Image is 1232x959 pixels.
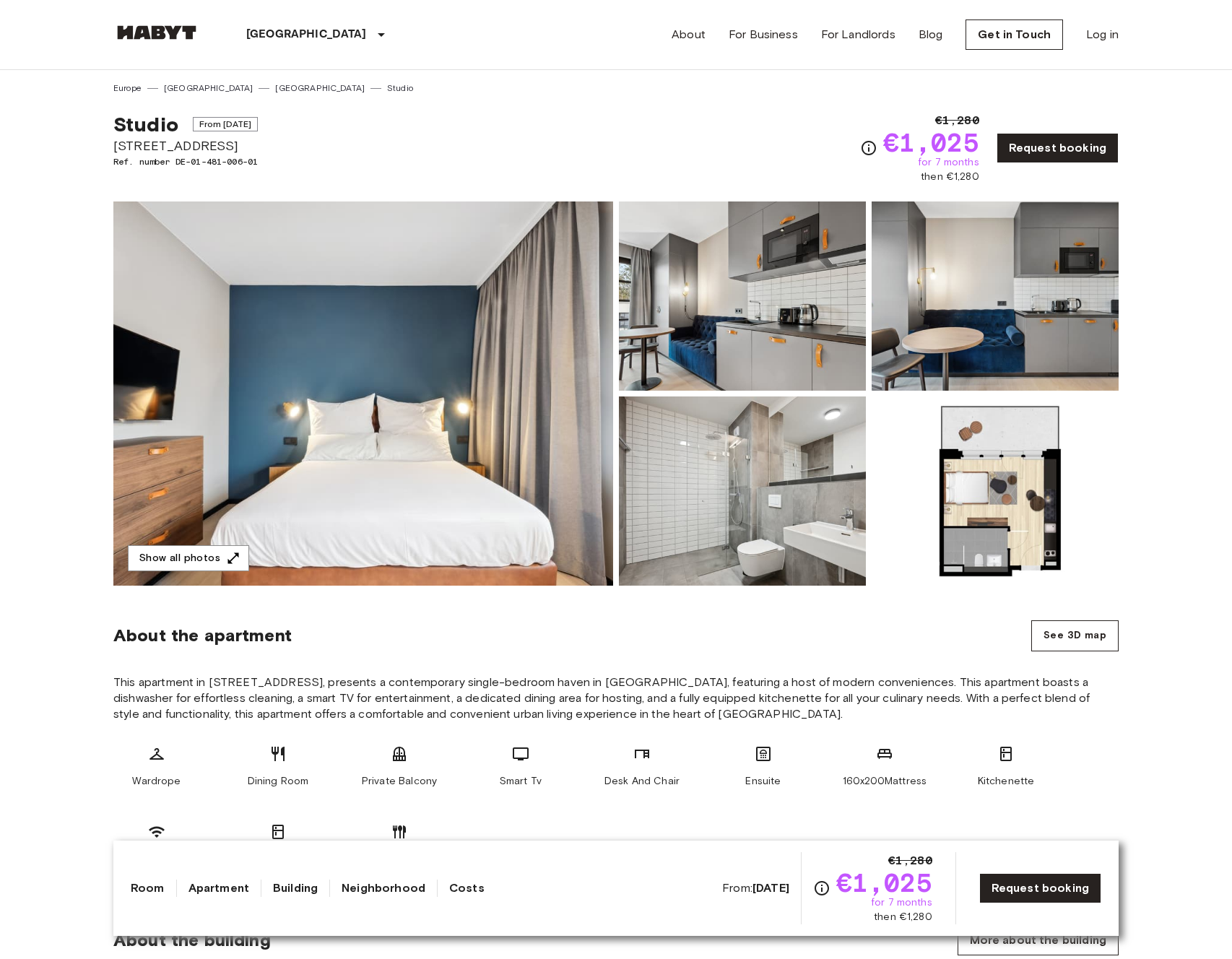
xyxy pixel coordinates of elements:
span: Desk And Chair [604,774,680,789]
svg: Check cost overview for full price breakdown. Please note that discounts apply to new joiners onl... [813,880,830,897]
span: This apartment in [STREET_ADDRESS], presents a contemporary single-bedroom haven in [GEOGRAPHIC_D... [113,674,1119,722]
a: [GEOGRAPHIC_DATA] [275,82,365,95]
span: €1,280 [888,852,932,869]
button: See 3D map [1031,620,1119,651]
a: Europe [113,82,142,95]
img: Picture of unit DE-01-481-006-01 [872,201,1119,391]
a: Get in Touch [966,19,1063,50]
span: €1,280 [935,112,979,129]
p: [GEOGRAPHIC_DATA] [246,26,367,43]
span: Smart Tv [500,774,542,789]
a: More about the building [958,925,1119,955]
span: Kitchenette [978,774,1035,789]
a: Blog [919,26,943,43]
img: Picture of unit DE-01-481-006-01 [872,396,1119,586]
span: for 7 months [918,155,979,170]
a: Room [131,880,165,897]
a: Neighborhood [342,880,425,897]
a: Request booking [997,133,1119,163]
img: Picture of unit DE-01-481-006-01 [619,201,866,391]
a: Costs [449,880,485,897]
span: for 7 months [871,895,932,910]
span: Dining Room [248,774,309,789]
span: then €1,280 [874,910,932,924]
a: For Business [729,26,798,43]
a: Apartment [188,880,249,897]
a: Request booking [979,873,1101,903]
a: Building [273,880,318,897]
button: Show all photos [128,545,249,572]
img: Marketing picture of unit DE-01-481-006-01 [113,201,613,586]
svg: Check cost overview for full price breakdown. Please note that discounts apply to new joiners onl... [860,139,877,157]
span: Ref. number DE-01-481-006-01 [113,155,258,168]
img: Habyt [113,25,200,40]
a: Log in [1086,26,1119,43]
b: [DATE] [752,881,789,895]
a: For Landlords [821,26,895,43]
span: Private Balcony [362,774,437,789]
span: Studio [113,112,178,136]
a: [GEOGRAPHIC_DATA] [164,82,253,95]
span: then €1,280 [921,170,979,184]
span: Ensuite [745,774,781,789]
a: About [672,26,706,43]
span: From [DATE] [193,117,259,131]
a: Studio [387,82,413,95]
span: Wardrope [132,774,181,789]
span: [STREET_ADDRESS] [113,136,258,155]
span: About the apartment [113,625,292,646]
img: Picture of unit DE-01-481-006-01 [619,396,866,586]
span: €1,025 [883,129,979,155]
span: About the building [113,929,271,951]
span: €1,025 [836,869,932,895]
span: 160x200Mattress [843,774,927,789]
span: From: [722,880,789,896]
